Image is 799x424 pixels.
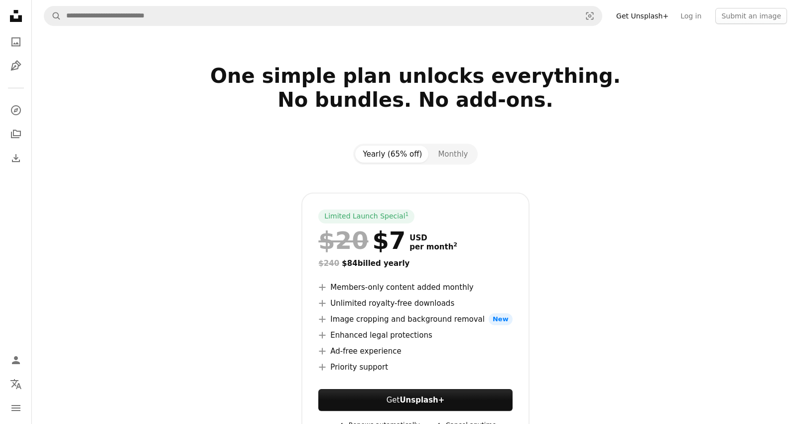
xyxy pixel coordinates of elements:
li: Enhanced legal protections [318,329,512,341]
span: $20 [318,227,368,253]
sup: 2 [453,241,457,248]
form: Find visuals sitewide [44,6,602,26]
div: Limited Launch Special [318,210,414,223]
button: Monthly [430,146,476,163]
li: Members-only content added monthly [318,281,512,293]
a: 1 [403,212,411,221]
a: Photos [6,32,26,52]
div: $7 [318,227,405,253]
a: Home — Unsplash [6,6,26,28]
a: Get Unsplash+ [610,8,674,24]
button: Menu [6,398,26,418]
li: Ad-free experience [318,345,512,357]
a: Explore [6,100,26,120]
button: Language [6,374,26,394]
a: 2 [451,242,459,251]
h2: One simple plan unlocks everything. No bundles. No add-ons. [95,64,736,136]
button: GetUnsplash+ [318,389,512,411]
span: New [489,313,513,325]
sup: 1 [405,211,409,217]
span: $240 [318,259,339,268]
li: Unlimited royalty-free downloads [318,297,512,309]
a: Download History [6,148,26,168]
div: $84 billed yearly [318,257,512,269]
button: Search Unsplash [44,6,61,25]
button: Visual search [578,6,602,25]
a: Illustrations [6,56,26,76]
strong: Unsplash+ [399,396,444,405]
span: USD [409,233,457,242]
span: per month [409,242,457,251]
li: Priority support [318,361,512,373]
a: Collections [6,124,26,144]
button: Yearly (65% off) [355,146,430,163]
a: Log in [674,8,707,24]
button: Submit an image [715,8,787,24]
li: Image cropping and background removal [318,313,512,325]
a: Log in / Sign up [6,350,26,370]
